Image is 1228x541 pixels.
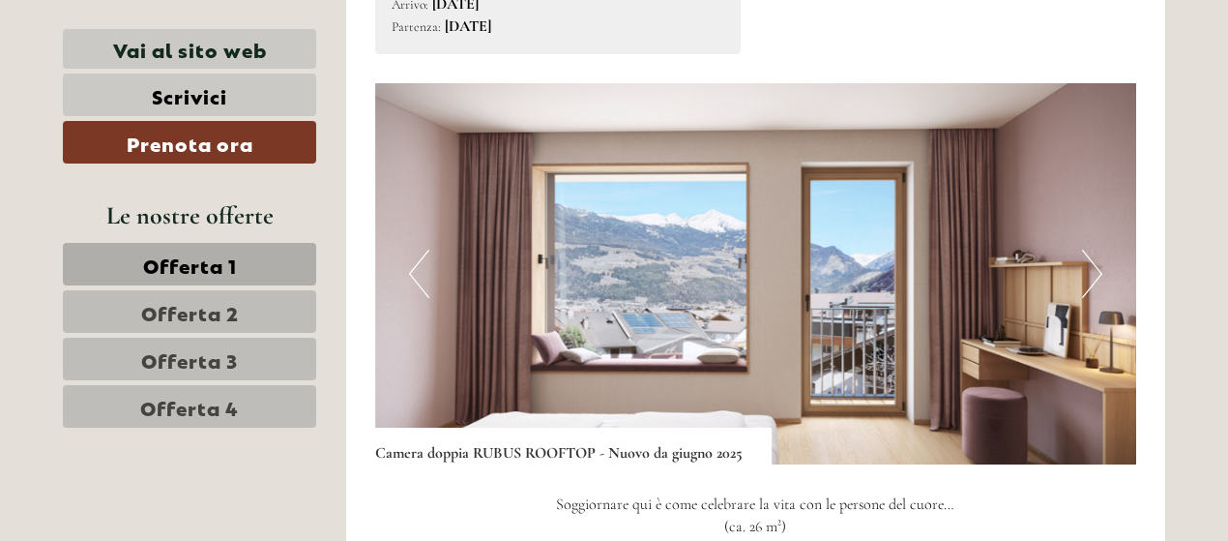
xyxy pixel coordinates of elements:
[143,251,237,278] span: Offerta 1
[375,83,1137,465] img: image
[392,18,441,35] small: Partenza:
[445,16,491,36] b: [DATE]
[63,74,316,116] a: Scrivici
[141,298,239,325] span: Offerta 2
[141,346,238,373] span: Offerta 3
[140,393,239,420] span: Offerta 4
[63,197,316,233] div: Le nostre offerte
[63,29,316,69] a: Vai al sito web
[63,121,316,164] a: Prenota ora
[375,428,772,465] div: Camera doppia RUBUS ROOFTOP - Nuovo da giugno 2025
[409,250,429,298] button: Previous
[1082,250,1102,298] button: Next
